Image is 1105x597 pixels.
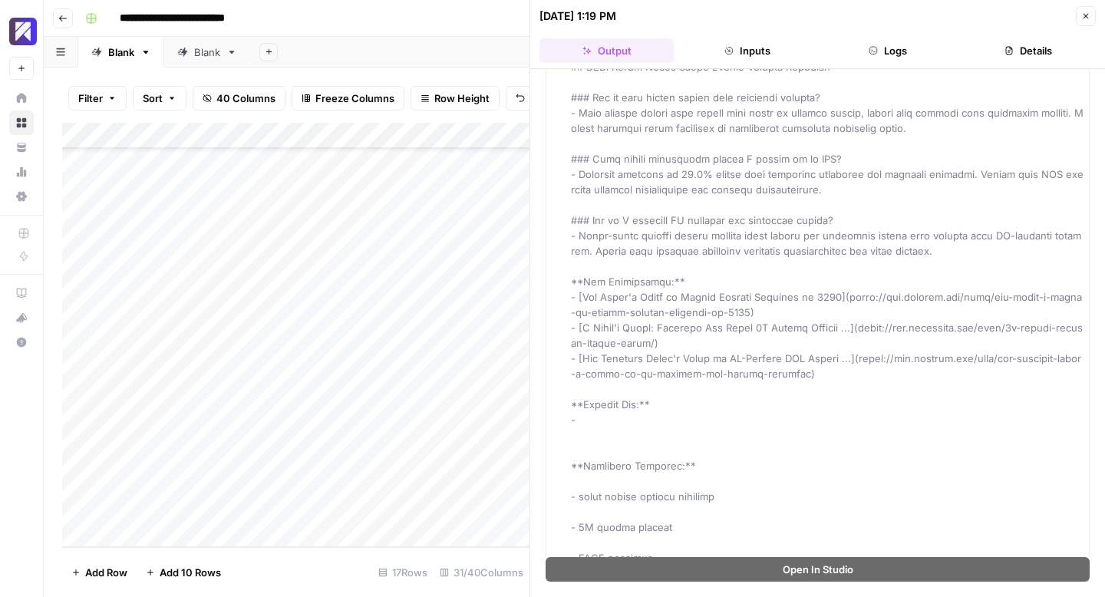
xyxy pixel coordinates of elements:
[9,135,34,160] a: Your Data
[9,330,34,355] button: Help + Support
[434,560,529,585] div: 31/40 Columns
[434,91,490,106] span: Row Height
[962,38,1096,63] button: Details
[9,160,34,184] a: Usage
[9,18,37,45] img: Overjet - Test Logo
[143,91,163,106] span: Sort
[108,45,134,60] div: Blank
[9,305,34,330] button: What's new?
[539,38,674,63] button: Output
[315,91,394,106] span: Freeze Columns
[133,86,186,110] button: Sort
[9,281,34,305] a: AirOps Academy
[62,560,137,585] button: Add Row
[821,38,955,63] button: Logs
[372,560,434,585] div: 17 Rows
[78,91,103,106] span: Filter
[9,184,34,209] a: Settings
[292,86,404,110] button: Freeze Columns
[546,557,1090,582] button: Open In Studio
[680,38,814,63] button: Inputs
[137,560,230,585] button: Add 10 Rows
[160,565,221,580] span: Add 10 Rows
[783,562,853,577] span: Open In Studio
[85,565,127,580] span: Add Row
[216,91,275,106] span: 40 Columns
[78,37,164,68] a: Blank
[9,110,34,135] a: Browse
[539,8,616,24] div: [DATE] 1:19 PM
[193,86,285,110] button: 40 Columns
[411,86,500,110] button: Row Height
[164,37,250,68] a: Blank
[9,86,34,110] a: Home
[10,306,33,329] div: What's new?
[9,12,34,51] button: Workspace: Overjet - Test
[68,86,127,110] button: Filter
[194,45,220,60] div: Blank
